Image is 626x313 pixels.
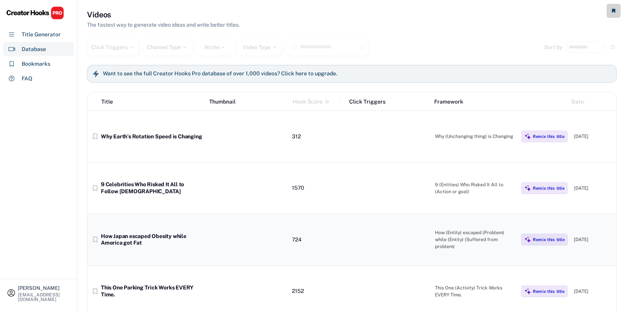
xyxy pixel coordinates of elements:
div: This One Parking Trick Works EVERY Time. [101,284,202,298]
div: Remix this title [533,134,565,139]
img: MagicMajor%20%28Purple%29.svg [524,133,531,140]
button: bookmark_border [91,184,99,192]
div: Why Earth’s Rotation Speed is Changing [101,133,202,140]
img: CHPRO%20Logo.svg [6,6,64,20]
div: [DATE] [574,236,612,243]
div: Date [571,98,584,106]
button: highlight_remove [359,44,366,51]
div: Click Triggers [91,44,135,50]
div: Niche [205,44,227,50]
div: [DATE] [574,133,612,140]
button: bookmark_border [91,287,99,295]
div: 9 Celebrities Who Risked It All to Follow [DEMOGRAPHIC_DATA] [101,181,202,195]
div: Remix this title [533,237,565,242]
div: How Japan escaped Obesity while America got Fat [101,233,202,247]
div: 1570 [292,185,342,192]
div: [EMAIL_ADDRESS][DOMAIN_NAME] [18,293,70,302]
div: Remix this title [533,185,565,191]
div: The fastest way to generate video ideas and write better titles. [87,21,240,29]
div: This One (Activity) Trick Works EVERY Time. [435,284,515,298]
h6: Want to see the full Creator Hooks Pro database of over 1,000 videos? Click here to upgrade. [103,70,337,77]
div: Why (Unchanging thing) is Changing [435,133,515,140]
img: yH5BAEAAAAALAAAAAABAAEAAAIBRAA7 [208,167,286,210]
div: 9 (Entities) Who Risked It All to (Action or goal) [435,181,515,195]
div: Click Triggers [349,98,428,106]
h3: Videos [87,9,111,20]
div: [DATE] [574,185,612,192]
div: 724 [292,236,342,243]
div: Title [101,98,113,106]
div: Hook Score [293,98,322,106]
div: 312 [292,133,342,140]
img: MagicMajor%20%28Purple%29.svg [524,185,531,192]
button: bookmark_border [91,236,99,243]
button: bookmark_border [91,133,99,140]
div: [PERSON_NAME] [18,286,70,291]
img: MagicMajor%20%28Purple%29.svg [524,288,531,295]
div: Sort by [544,44,563,50]
div: Framework [434,98,513,106]
img: yH5BAEAAAAALAAAAAABAAEAAAIBRAA7 [208,218,286,262]
div: Database [22,45,46,53]
div: Bookmarks [22,60,50,68]
div: [DATE] [574,288,612,295]
div: 2152 [292,288,342,295]
div: Video Type [243,44,278,50]
div: Channel Type [147,44,188,50]
div: Remix this title [533,289,565,294]
img: yH5BAEAAAAALAAAAAABAAEAAAIBRAA7 [208,115,286,158]
div: FAQ [22,75,32,83]
img: MagicMajor%20%28Purple%29.svg [524,236,531,243]
div: Title Generator [22,31,61,39]
div: Thumbnail [209,98,287,106]
div: How (Entity) escaped (Problem) while (Entity) (Suffered from problem) [435,229,515,250]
